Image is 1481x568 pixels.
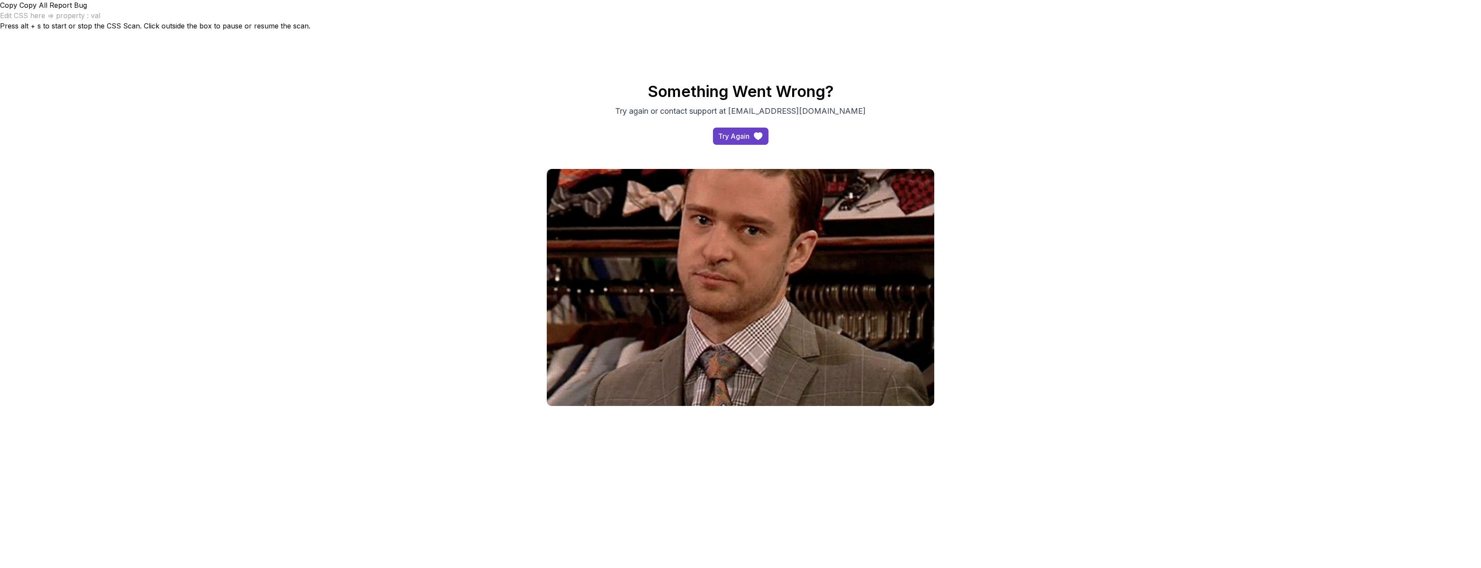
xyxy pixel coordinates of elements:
[713,128,768,145] button: Try Again
[50,1,87,9] a: Report Bug
[547,169,934,406] img: gif
[713,128,768,145] a: access-dashboard
[439,83,1042,100] h2: Something Went Wrong?
[596,105,885,117] p: Try again or contact support at [EMAIL_ADDRESS][DOMAIN_NAME]
[718,131,750,141] div: Try Again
